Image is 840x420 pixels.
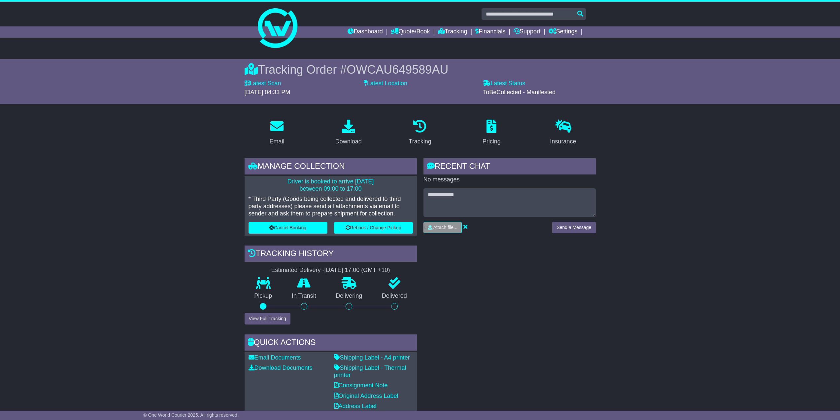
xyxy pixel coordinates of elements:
[265,117,288,148] a: Email
[483,137,501,146] div: Pricing
[245,80,281,87] label: Latest Scan
[483,80,525,87] label: Latest Status
[364,80,407,87] label: Latest Location
[334,382,388,389] a: Consignment Note
[423,158,596,176] div: RECENT CHAT
[334,393,398,399] a: Original Address Label
[249,178,413,192] p: Driver is booked to arrive [DATE] between 09:00 to 17:00
[324,267,390,274] div: [DATE] 17:00 (GMT +10)
[478,117,505,148] a: Pricing
[550,137,576,146] div: Insurance
[409,137,431,146] div: Tracking
[438,26,467,38] a: Tracking
[514,26,540,38] a: Support
[334,403,377,409] a: Address Label
[245,89,290,95] span: [DATE] 04:33 PM
[331,117,366,148] a: Download
[245,62,596,77] div: Tracking Order #
[475,26,505,38] a: Financials
[326,292,372,300] p: Delivering
[335,137,362,146] div: Download
[143,412,239,418] span: © One World Courier 2025. All rights reserved.
[334,354,410,361] a: Shipping Label - A4 printer
[483,89,555,95] span: ToBeCollected - Manifested
[249,354,301,361] a: Email Documents
[423,176,596,183] p: No messages
[549,26,578,38] a: Settings
[372,292,417,300] p: Delivered
[348,26,383,38] a: Dashboard
[245,158,417,176] div: Manage collection
[245,246,417,263] div: Tracking history
[249,364,313,371] a: Download Documents
[245,292,282,300] p: Pickup
[245,334,417,352] div: Quick Actions
[546,117,581,148] a: Insurance
[347,63,448,76] span: OWCAU649589AU
[269,137,284,146] div: Email
[249,196,413,217] p: * Third Party (Goods being collected and delivered to third party addresses) please send all atta...
[404,117,435,148] a: Tracking
[245,313,290,325] button: View Full Tracking
[552,222,595,233] button: Send a Message
[282,292,326,300] p: In Transit
[245,267,417,274] div: Estimated Delivery -
[334,364,406,378] a: Shipping Label - Thermal printer
[391,26,430,38] a: Quote/Book
[249,222,327,234] button: Cancel Booking
[334,222,413,234] button: Rebook / Change Pickup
